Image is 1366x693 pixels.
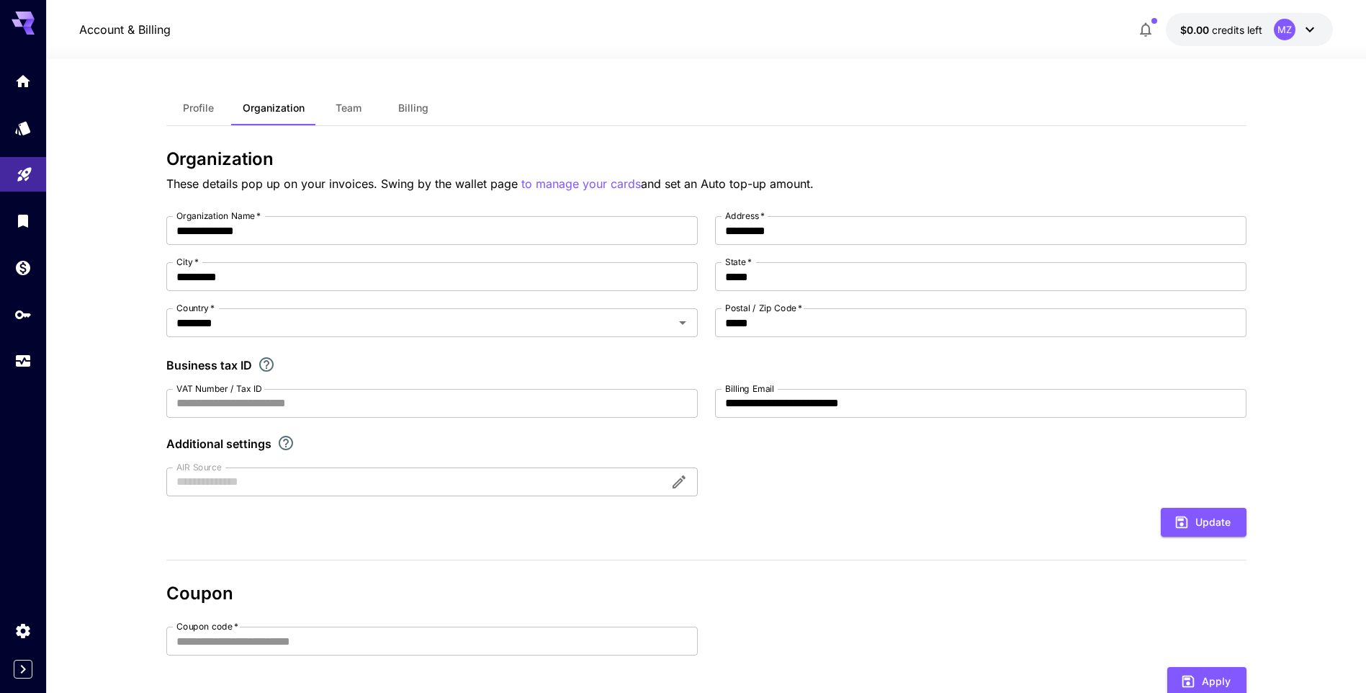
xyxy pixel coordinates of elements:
div: API Keys [14,305,32,323]
span: Team [336,102,361,115]
div: Wallet [14,259,32,277]
span: and set an Auto top-up amount. [641,176,814,191]
button: to manage your cards [521,175,641,193]
div: Library [14,212,32,230]
label: Country [176,302,215,314]
label: Billing Email [725,383,774,395]
span: Billing [398,102,428,115]
label: Postal / Zip Code [725,302,802,314]
div: Home [14,72,32,90]
svg: Explore additional customization settings [277,434,295,452]
nav: breadcrumb [79,21,171,38]
div: $0.00 [1180,22,1262,37]
h3: Organization [166,149,1246,169]
button: $0.00MZ [1166,13,1333,46]
label: AIR Source [176,461,221,473]
h3: Coupon [166,584,1246,604]
p: Business tax ID [166,357,252,374]
label: Coupon code [176,620,238,632]
span: These details pop up on your invoices. Swing by the wallet page [166,176,521,191]
div: Settings [14,617,32,635]
label: VAT Number / Tax ID [176,383,262,395]
p: Additional settings [166,435,271,452]
span: $0.00 [1180,24,1212,36]
a: Account & Billing [79,21,171,38]
div: Models [14,119,32,137]
label: City [176,256,199,268]
span: Profile [183,102,214,115]
div: Playground [16,161,33,179]
span: Organization [243,102,305,115]
label: Organization Name [176,210,261,222]
label: Address [725,210,765,222]
div: Usage [14,352,32,370]
button: Update [1161,508,1246,537]
span: credits left [1212,24,1262,36]
button: Expand sidebar [14,660,32,679]
button: Open [673,313,693,333]
label: State [725,256,752,268]
div: MZ [1274,19,1295,40]
svg: If you are a business tax registrant, please enter your business tax ID here. [258,356,275,373]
